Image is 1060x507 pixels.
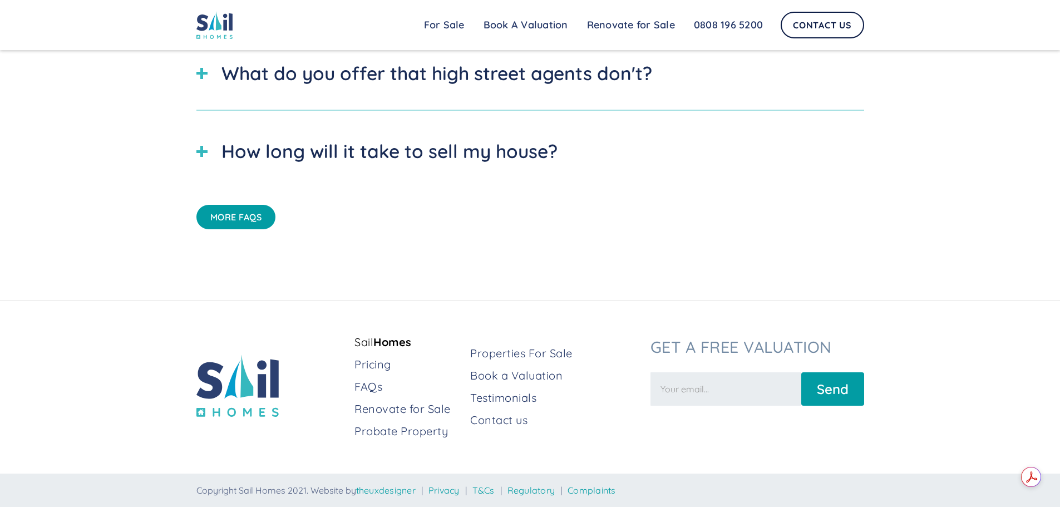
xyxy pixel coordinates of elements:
a: Probate Property [354,424,461,439]
a: Contact us [470,412,641,428]
a: Book a Valuation [470,368,641,383]
strong: Homes [373,335,412,349]
a: Regulatory [507,485,555,496]
a: Book A Valuation [474,14,578,36]
form: Newsletter Form [650,367,864,406]
a: For Sale [415,14,474,36]
a: Complaints [568,485,616,496]
a: FAQs [354,379,461,395]
a: More FAQs [196,205,276,229]
a: Pricing [354,357,461,372]
a: Testimonials [470,390,641,406]
input: Your email... [650,372,801,406]
a: SailHomes [354,334,461,350]
a: Renovate for Sale [578,14,684,36]
a: theuxdesigner [356,485,416,496]
a: Contact Us [781,12,864,38]
a: Properties For Sale [470,346,641,361]
img: sail home logo colored [196,11,233,39]
div: How long will it take to sell my house? [221,137,558,165]
img: sail home logo colored [196,355,279,417]
div: Copyright Sail Homes 2021. Website by | | | | [196,485,864,496]
a: Privacy [428,485,460,496]
a: Renovate for Sale [354,401,461,417]
div: What do you offer that high street agents don't? [221,60,652,87]
input: Send [801,372,864,406]
h3: Get a free valuation [650,337,864,356]
a: 0808 196 5200 [684,14,772,36]
a: T&Cs [472,485,495,496]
